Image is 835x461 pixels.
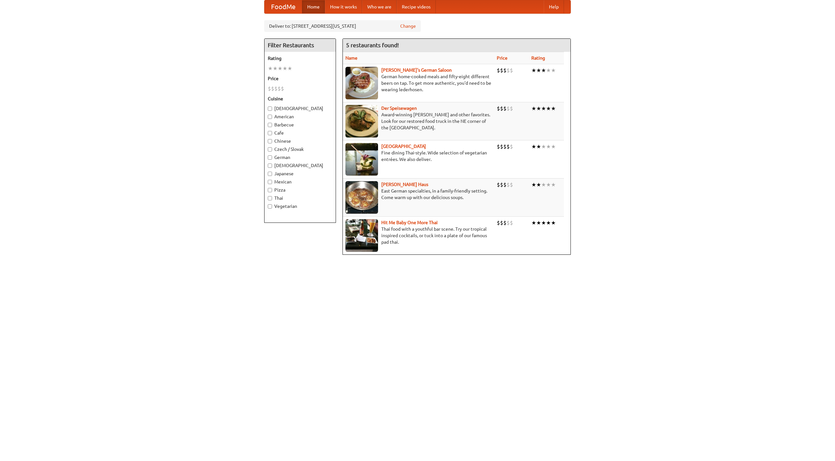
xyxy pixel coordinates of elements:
li: ★ [536,181,541,188]
li: $ [507,219,510,226]
li: ★ [546,67,551,74]
input: Vegetarian [268,204,272,209]
p: German home-cooked meals and fifty-eight different beers on tap. To get more authentic, you'd nee... [345,73,492,93]
li: ★ [536,67,541,74]
img: kohlhaus.jpg [345,181,378,214]
input: Pizza [268,188,272,192]
div: Deliver to: [STREET_ADDRESS][US_STATE] [264,20,421,32]
input: Chinese [268,139,272,143]
label: [DEMOGRAPHIC_DATA] [268,162,332,169]
li: ★ [531,143,536,150]
li: ★ [531,67,536,74]
b: [GEOGRAPHIC_DATA] [381,144,426,149]
a: Home [302,0,325,13]
a: Change [400,23,416,29]
li: $ [497,105,500,112]
li: ★ [546,143,551,150]
li: $ [507,67,510,74]
li: ★ [546,219,551,226]
input: Cafe [268,131,272,135]
a: Recipe videos [397,0,436,13]
input: Japanese [268,172,272,176]
a: [PERSON_NAME]'s German Saloon [381,67,452,73]
li: ★ [531,105,536,112]
li: $ [500,143,503,150]
li: $ [510,219,513,226]
label: Cafe [268,130,332,136]
img: satay.jpg [345,143,378,176]
a: Hit Me Baby One More Thai [381,220,438,225]
li: ★ [546,105,551,112]
li: ★ [541,143,546,150]
li: ★ [551,181,556,188]
li: $ [500,181,503,188]
a: [PERSON_NAME] Haus [381,182,428,187]
li: $ [507,143,510,150]
label: Pizza [268,187,332,193]
a: How it works [325,0,362,13]
h4: Filter Restaurants [265,39,336,52]
a: FoodMe [265,0,302,13]
p: Thai food with a youthful bar scene. Try our tropical inspired cocktails, or tuck into a plate of... [345,226,492,245]
input: [DEMOGRAPHIC_DATA] [268,107,272,111]
img: speisewagen.jpg [345,105,378,137]
input: American [268,115,272,119]
a: Name [345,55,357,61]
li: ★ [268,65,273,72]
li: $ [274,85,278,92]
h5: Rating [268,55,332,62]
a: Der Speisewagen [381,106,417,111]
label: Czech / Slovak [268,146,332,152]
input: Barbecue [268,123,272,127]
label: Mexican [268,179,332,185]
p: Fine dining Thai-style. Wide selection of vegetarian entrées. We also deliver. [345,150,492,163]
a: Rating [531,55,545,61]
li: ★ [273,65,278,72]
li: ★ [551,105,556,112]
input: Mexican [268,180,272,184]
li: ★ [541,105,546,112]
ng-pluralize: 5 restaurants found! [346,42,399,48]
li: ★ [536,143,541,150]
li: $ [500,67,503,74]
li: $ [271,85,274,92]
li: ★ [551,143,556,150]
li: ★ [531,181,536,188]
li: $ [281,85,284,92]
label: Japanese [268,170,332,177]
li: $ [278,85,281,92]
li: ★ [546,181,551,188]
li: $ [500,219,503,226]
input: [DEMOGRAPHIC_DATA] [268,164,272,168]
label: Barbecue [268,122,332,128]
li: ★ [282,65,287,72]
li: $ [503,143,507,150]
li: $ [497,67,500,74]
label: [DEMOGRAPHIC_DATA] [268,105,332,112]
li: $ [510,67,513,74]
p: Award-winning [PERSON_NAME] and other favorites. Look for our restored food truck in the NE corne... [345,111,492,131]
label: Vegetarian [268,203,332,209]
li: $ [510,143,513,150]
li: ★ [541,181,546,188]
li: $ [497,181,500,188]
a: Price [497,55,508,61]
label: American [268,113,332,120]
img: esthers.jpg [345,67,378,99]
input: German [268,155,272,160]
a: Who we are [362,0,397,13]
li: ★ [541,219,546,226]
li: ★ [536,105,541,112]
label: Thai [268,195,332,201]
li: ★ [551,67,556,74]
input: Czech / Slovak [268,147,272,151]
h5: Cuisine [268,95,332,102]
li: $ [503,219,507,226]
li: ★ [551,219,556,226]
li: ★ [278,65,282,72]
label: German [268,154,332,161]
